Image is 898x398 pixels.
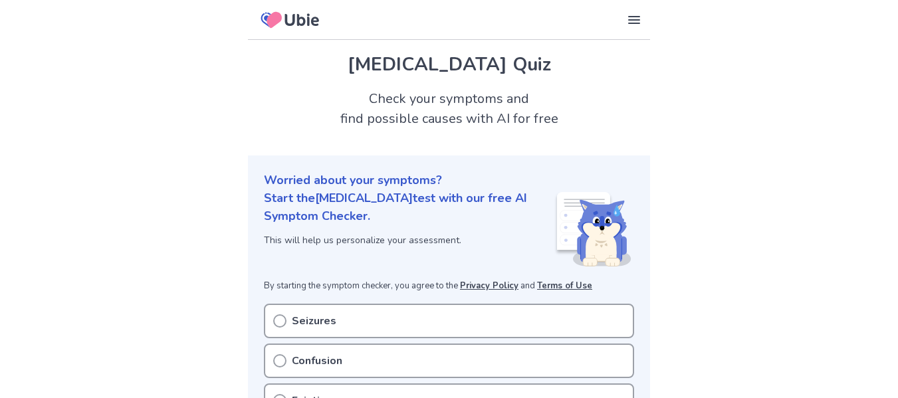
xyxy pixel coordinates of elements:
p: Start the [MEDICAL_DATA] test with our free AI Symptom Checker. [264,189,554,225]
p: By starting the symptom checker, you agree to the and [264,280,634,293]
a: Privacy Policy [460,280,518,292]
h2: Check your symptoms and find possible causes with AI for free [248,89,650,129]
p: This will help us personalize your assessment. [264,233,554,247]
p: Worried about your symptoms? [264,171,634,189]
img: Shiba [554,192,631,266]
h1: [MEDICAL_DATA] Quiz [264,50,634,78]
a: Terms of Use [537,280,592,292]
p: Confusion [292,353,342,369]
p: Seizures [292,313,336,329]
